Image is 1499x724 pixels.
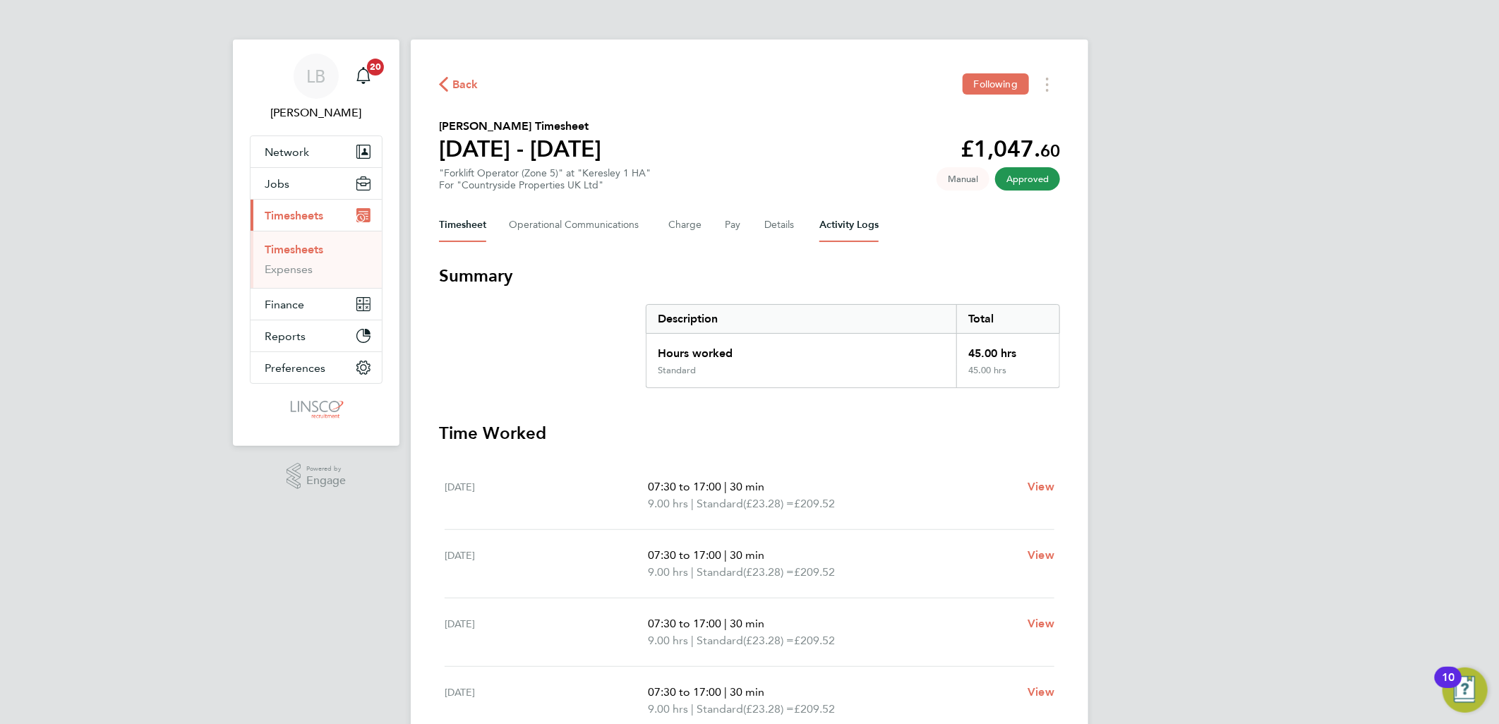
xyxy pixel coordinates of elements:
[956,305,1059,333] div: Total
[251,200,382,231] button: Timesheets
[937,167,989,191] span: This timesheet was manually created.
[974,78,1018,90] span: Following
[251,320,382,351] button: Reports
[730,548,764,562] span: 30 min
[439,265,1060,287] h3: Summary
[743,634,794,647] span: (£23.28) =
[724,548,727,562] span: |
[648,548,721,562] span: 07:30 to 17:00
[1028,685,1054,699] span: View
[658,365,696,376] div: Standard
[691,565,694,579] span: |
[439,76,478,93] button: Back
[794,634,835,647] span: £209.52
[1443,668,1488,713] button: Open Resource Center, 10 new notifications
[251,168,382,199] button: Jobs
[445,478,648,512] div: [DATE]
[648,685,721,699] span: 07:30 to 17:00
[697,564,743,581] span: Standard
[1028,615,1054,632] a: View
[287,398,345,421] img: linsco-logo-retina.png
[794,497,835,510] span: £209.52
[648,617,721,630] span: 07:30 to 17:00
[367,59,384,76] span: 20
[646,305,956,333] div: Description
[648,497,688,510] span: 9.00 hrs
[251,136,382,167] button: Network
[265,361,325,375] span: Preferences
[1028,684,1054,701] a: View
[963,73,1029,95] button: Following
[439,179,651,191] div: For "Countryside Properties UK Ltd"
[697,701,743,718] span: Standard
[250,54,383,121] a: LB[PERSON_NAME]
[1040,140,1060,161] span: 60
[995,167,1060,191] span: This timesheet has been approved.
[1028,548,1054,562] span: View
[648,480,721,493] span: 07:30 to 17:00
[445,547,648,581] div: [DATE]
[445,684,648,718] div: [DATE]
[724,480,727,493] span: |
[724,617,727,630] span: |
[265,330,306,343] span: Reports
[287,463,347,490] a: Powered byEngage
[439,167,651,191] div: "Forklift Operator (Zone 5)" at "Keresley 1 HA"
[743,702,794,716] span: (£23.28) =
[307,67,326,85] span: LB
[724,685,727,699] span: |
[233,40,399,446] nav: Main navigation
[691,634,694,647] span: |
[648,634,688,647] span: 9.00 hrs
[961,135,1060,162] app-decimal: £1,047.
[730,685,764,699] span: 30 min
[250,104,383,121] span: Lauren Butler
[691,702,694,716] span: |
[1028,547,1054,564] a: View
[306,475,346,487] span: Engage
[445,615,648,649] div: [DATE]
[452,76,478,93] span: Back
[439,118,601,135] h2: [PERSON_NAME] Timesheet
[349,54,378,99] a: 20
[1028,478,1054,495] a: View
[956,334,1059,365] div: 45.00 hrs
[725,208,742,242] button: Pay
[794,565,835,579] span: £209.52
[439,135,601,163] h1: [DATE] - [DATE]
[1035,73,1060,95] button: Timesheets Menu
[439,422,1060,445] h3: Time Worked
[956,365,1059,387] div: 45.00 hrs
[743,565,794,579] span: (£23.28) =
[794,702,835,716] span: £209.52
[646,334,956,365] div: Hours worked
[251,231,382,288] div: Timesheets
[265,145,309,159] span: Network
[1028,480,1054,493] span: View
[648,702,688,716] span: 9.00 hrs
[251,352,382,383] button: Preferences
[265,263,313,276] a: Expenses
[265,177,289,191] span: Jobs
[730,617,764,630] span: 30 min
[439,208,486,242] button: Timesheet
[819,208,879,242] button: Activity Logs
[730,480,764,493] span: 30 min
[691,497,694,510] span: |
[265,298,304,311] span: Finance
[1442,677,1455,696] div: 10
[648,565,688,579] span: 9.00 hrs
[265,243,323,256] a: Timesheets
[764,208,797,242] button: Details
[697,495,743,512] span: Standard
[1028,617,1054,630] span: View
[306,463,346,475] span: Powered by
[697,632,743,649] span: Standard
[646,304,1060,388] div: Summary
[250,398,383,421] a: Go to home page
[743,497,794,510] span: (£23.28) =
[509,208,646,242] button: Operational Communications
[668,208,702,242] button: Charge
[265,209,323,222] span: Timesheets
[251,289,382,320] button: Finance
